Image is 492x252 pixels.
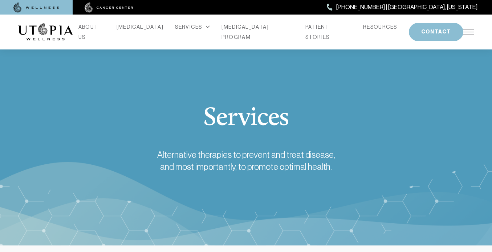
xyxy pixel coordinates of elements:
[18,105,474,132] h1: Services
[221,22,294,42] a: [MEDICAL_DATA] PROGRAM
[18,23,73,41] img: logo
[363,22,397,32] a: RESOURCES
[409,23,463,41] button: CONTACT
[117,22,164,32] a: [MEDICAL_DATA]
[78,22,105,42] a: ABOUT US
[463,29,474,35] img: icon-hamburger
[175,22,210,32] div: SERVICES
[13,3,59,13] img: wellness
[85,3,133,13] img: cancer center
[327,3,477,12] a: [PHONE_NUMBER] | [GEOGRAPHIC_DATA], [US_STATE]
[305,22,351,42] a: PATIENT STORIES
[336,3,477,12] span: [PHONE_NUMBER] | [GEOGRAPHIC_DATA], [US_STATE]
[156,149,336,173] h2: Alternative therapies to prevent and treat disease, and most importantly, to promote optimal health.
